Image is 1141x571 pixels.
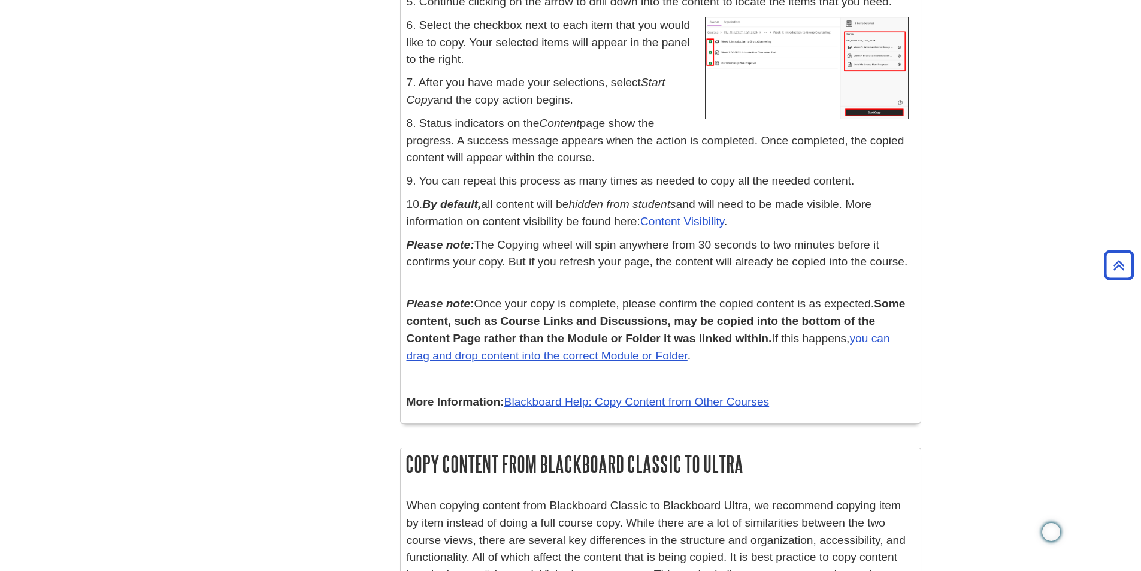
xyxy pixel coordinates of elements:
p: 10. all content will be and will need to be made visible. More information on content visibility ... [407,196,915,231]
em: Content [539,117,579,129]
h2: Copy Content from Blackboard Classic to Ultra [401,448,921,480]
p: Once your copy is complete, please confirm the copied content is as expected. If this happens, . [407,295,915,364]
p: 7. After you have made your selections, select and the copy action begins. [407,74,915,109]
p: The Copying wheel will spin anywhere from 30 seconds to two minutes before it confirms your copy.... [407,237,915,271]
a: Blackboard Help: Copy Content from Other Courses [504,395,770,408]
p: 8. Status indicators on the page show the progress. A success message appears when the action is ... [407,115,915,167]
strong: More Information: [407,395,504,408]
strong: By default, [422,198,481,210]
strong: Some content, such as Course Links and Discussions [407,297,906,327]
p: 9. You can repeat this process as many times as needed to copy all the needed content. [407,173,915,190]
p: 6. Select the checkbox next to each item that you would like to copy. Your selected items will ap... [407,17,915,68]
em: Please note [407,297,471,310]
strong: : [407,297,474,310]
a: Back to Top [1100,257,1138,273]
a: you can drag and drop content into the correct Module or Folder [407,332,890,362]
em: Please note: [407,238,474,251]
strong: , may be copied into the bottom of the Content Page rather than the Module or Folder it was linke... [407,315,876,345]
em: hidden from students [568,198,676,210]
a: Content Visibility [640,215,724,228]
